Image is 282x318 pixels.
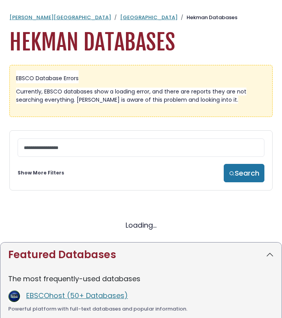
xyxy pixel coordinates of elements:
[9,220,273,230] div: Loading...
[224,164,264,182] button: Search
[9,29,273,56] h1: Hekman Databases
[120,14,178,21] a: [GEOGRAPHIC_DATA]
[18,138,264,157] input: Search database by title or keyword
[8,273,274,284] p: The most frequently-used databases
[26,291,128,300] a: EBSCOhost (50+ Databases)
[9,14,111,21] a: [PERSON_NAME][GEOGRAPHIC_DATA]
[16,88,246,104] span: Currently, EBSCO databases show a loading error, and there are reports they are not searching eve...
[0,243,282,267] button: Featured Databases
[9,14,273,22] nav: breadcrumb
[8,305,274,313] div: Powerful platform with full-text databases and popular information.
[18,169,64,176] a: Show More Filters
[16,74,79,82] span: EBSCO Database Errors
[178,14,237,22] li: Hekman Databases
